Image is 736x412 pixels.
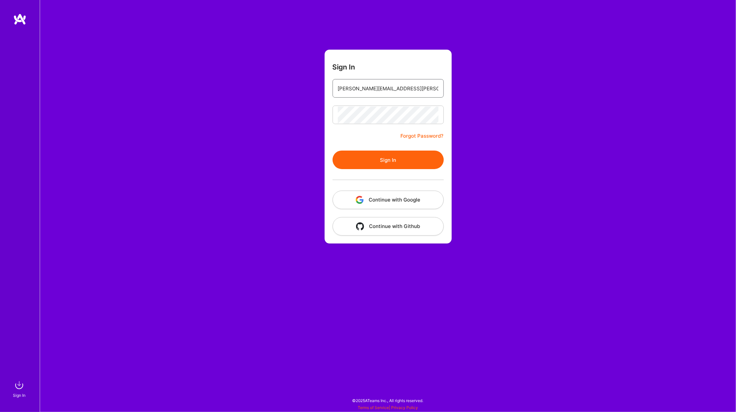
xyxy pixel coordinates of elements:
button: Continue with Google [333,191,444,209]
input: Email... [338,80,438,97]
div: Sign In [13,392,25,399]
a: Privacy Policy [391,405,418,410]
a: sign inSign In [14,379,26,399]
button: Sign In [333,151,444,169]
div: © 2025 ATeams Inc., All rights reserved. [40,392,736,409]
img: sign in [13,379,26,392]
h3: Sign In [333,63,355,71]
span: | [358,405,418,410]
a: Forgot Password? [401,132,444,140]
img: icon [356,222,364,230]
button: Continue with Github [333,217,444,236]
img: logo [13,13,26,25]
a: Terms of Service [358,405,389,410]
img: icon [356,196,364,204]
